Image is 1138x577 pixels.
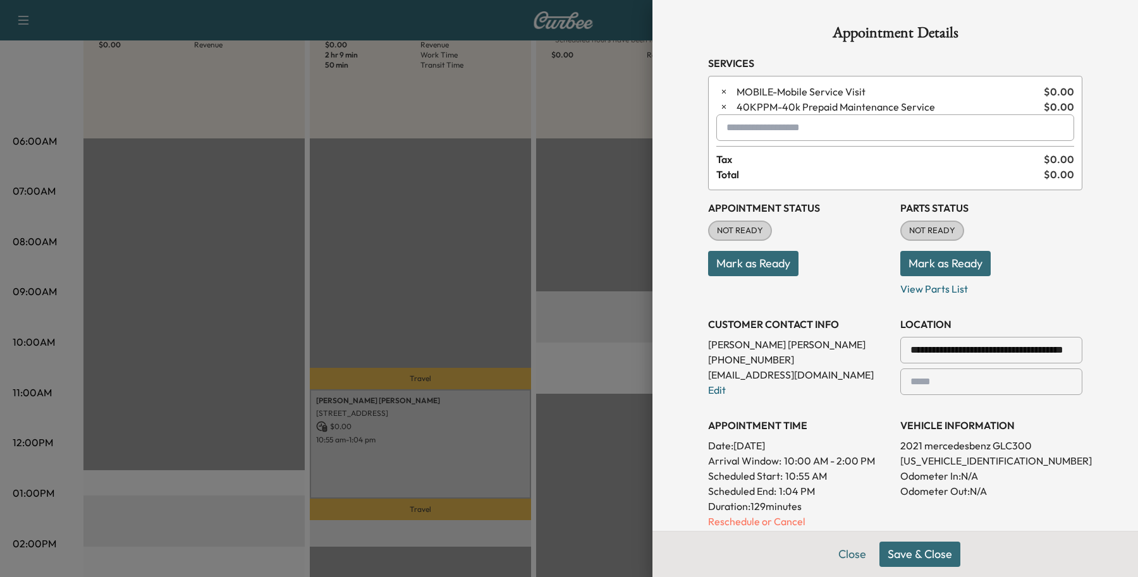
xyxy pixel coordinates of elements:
[779,483,815,499] p: 1:04 PM
[708,200,890,216] h3: Appointment Status
[708,352,890,367] p: [PHONE_NUMBER]
[830,542,874,567] button: Close
[900,200,1082,216] h3: Parts Status
[708,483,776,499] p: Scheduled End:
[708,418,890,433] h3: APPOINTMENT TIME
[1044,167,1074,182] span: $ 0.00
[708,56,1082,71] h3: Services
[708,468,783,483] p: Scheduled Start:
[708,438,890,453] p: Date: [DATE]
[900,317,1082,332] h3: LOCATION
[708,367,890,382] p: [EMAIL_ADDRESS][DOMAIN_NAME]
[737,84,1039,99] span: Mobile Service Visit
[737,99,1039,114] span: 40k Prepaid Maintenance Service
[708,499,890,514] p: Duration: 129 minutes
[902,224,963,237] span: NOT READY
[900,468,1082,483] p: Odometer In: N/A
[708,514,890,529] p: Reschedule or Cancel
[900,276,1082,296] p: View Parts List
[709,224,771,237] span: NOT READY
[708,317,890,332] h3: CUSTOMER CONTACT INFO
[708,453,890,468] p: Arrival Window:
[1044,84,1074,99] span: $ 0.00
[708,251,798,276] button: Mark as Ready
[1044,99,1074,114] span: $ 0.00
[900,418,1082,433] h3: VEHICLE INFORMATION
[900,438,1082,453] p: 2021 mercedesbenz GLC300
[900,483,1082,499] p: Odometer Out: N/A
[708,25,1082,46] h1: Appointment Details
[785,468,827,483] p: 10:55 AM
[900,453,1082,468] p: [US_VEHICLE_IDENTIFICATION_NUMBER]
[900,251,991,276] button: Mark as Ready
[708,384,726,396] a: Edit
[784,453,875,468] span: 10:00 AM - 2:00 PM
[1044,152,1074,167] span: $ 0.00
[708,337,890,352] p: [PERSON_NAME] [PERSON_NAME]
[879,542,960,567] button: Save & Close
[716,152,1044,167] span: Tax
[716,167,1044,182] span: Total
